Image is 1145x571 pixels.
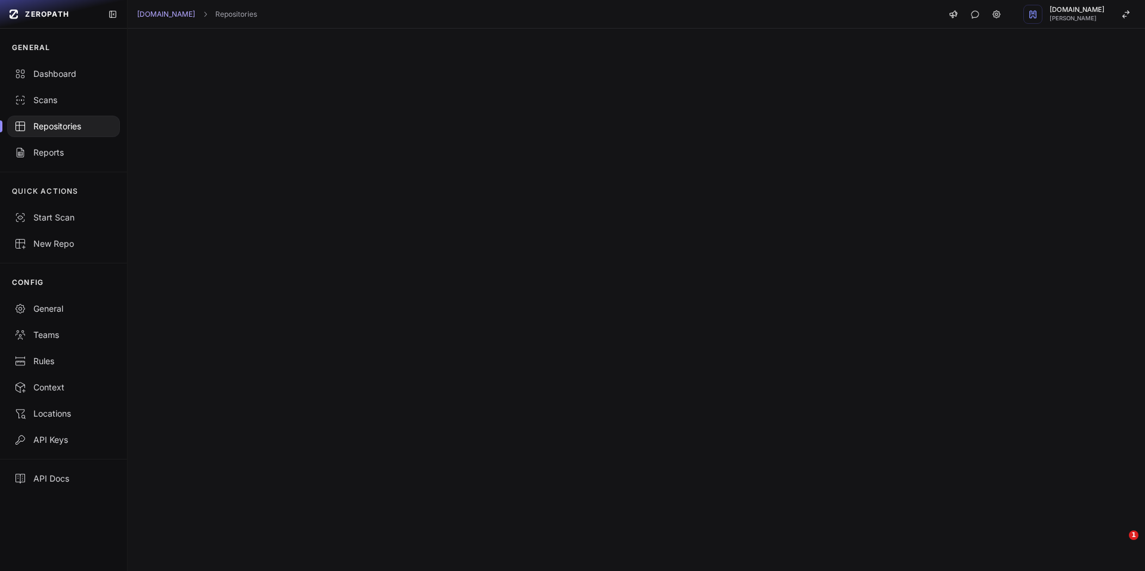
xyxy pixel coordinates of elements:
[137,10,257,19] nav: breadcrumb
[201,10,209,18] svg: chevron right,
[215,10,257,19] a: Repositories
[5,5,98,24] a: ZEROPATH
[25,10,69,19] span: ZEROPATH
[14,355,113,367] div: Rules
[14,408,113,420] div: Locations
[14,147,113,159] div: Reports
[14,303,113,315] div: General
[14,381,113,393] div: Context
[1104,530,1133,559] iframe: Intercom live chat
[12,278,44,287] p: CONFIG
[1050,7,1104,13] span: [DOMAIN_NAME]
[1050,15,1104,21] span: [PERSON_NAME]
[1129,530,1138,540] span: 1
[14,212,113,224] div: Start Scan
[14,68,113,80] div: Dashboard
[12,187,79,196] p: QUICK ACTIONS
[14,473,113,485] div: API Docs
[12,43,50,52] p: GENERAL
[14,94,113,106] div: Scans
[14,238,113,250] div: New Repo
[14,434,113,446] div: API Keys
[14,120,113,132] div: Repositories
[137,10,195,19] a: [DOMAIN_NAME]
[14,329,113,341] div: Teams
